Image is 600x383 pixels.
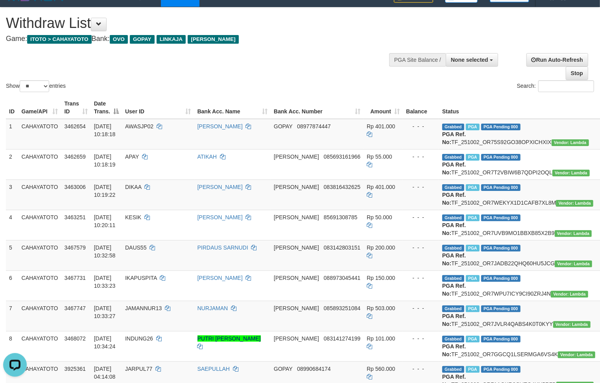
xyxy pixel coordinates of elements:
[64,214,86,220] span: 3463251
[20,80,49,92] select: Showentries
[18,301,61,331] td: CAHAYATOTO
[442,305,464,312] span: Grabbed
[367,184,395,190] span: Rp 401.000
[367,123,395,130] span: Rp 401.000
[442,131,466,145] b: PGA Ref. No:
[555,230,592,237] span: Vendor URL: https://order7.1velocity.biz
[122,96,194,119] th: User ID: activate to sort column ascending
[6,240,18,270] td: 5
[274,154,319,160] span: [PERSON_NAME]
[64,366,86,372] span: 3925361
[466,184,480,191] span: Marked by byjanggotawd3
[271,96,364,119] th: Bank Acc. Number: activate to sort column ascending
[18,119,61,150] td: CAHAYATOTO
[94,244,116,259] span: [DATE] 10:32:58
[125,366,152,372] span: JARPUL77
[125,123,153,130] span: AWASJP02
[6,96,18,119] th: ID
[406,304,436,312] div: - - -
[125,184,141,190] span: DIKAA
[6,35,392,43] h4: Game: Bank:
[406,274,436,282] div: - - -
[94,305,116,319] span: [DATE] 10:33:27
[367,305,395,311] span: Rp 503.000
[18,149,61,179] td: CAHAYATOTO
[6,80,66,92] label: Show entries
[274,366,292,372] span: GOPAY
[367,275,395,281] span: Rp 150.000
[552,139,589,146] span: Vendor URL: https://order7.1velocity.biz
[466,154,480,161] span: Marked by byjanggotawd3
[3,3,27,27] button: Open LiveChat chat widget
[274,184,319,190] span: [PERSON_NAME]
[538,80,594,92] input: Search:
[324,244,360,251] span: Copy 083142803151 to clipboard
[403,96,439,119] th: Balance
[442,283,466,297] b: PGA Ref. No:
[406,244,436,252] div: - - -
[324,305,360,311] span: Copy 085893251084 to clipboard
[274,123,292,130] span: GOPAY
[198,275,243,281] a: [PERSON_NAME]
[442,343,466,357] b: PGA Ref. No:
[364,96,403,119] th: Amount: activate to sort column ascending
[367,335,395,342] span: Rp 101.000
[274,244,319,251] span: [PERSON_NAME]
[297,366,331,372] span: Copy 08990684174 to clipboard
[451,57,488,63] span: None selected
[406,335,436,342] div: - - -
[125,335,153,342] span: INDUNG26
[442,313,466,327] b: PGA Ref. No:
[442,252,466,266] b: PGA Ref. No:
[194,96,271,119] th: Bank Acc. Name: activate to sort column ascending
[481,275,521,282] span: PGA Pending
[94,335,116,350] span: [DATE] 10:34:24
[406,153,436,161] div: - - -
[442,336,464,342] span: Grabbed
[526,53,588,67] a: Run Auto-Refresh
[552,170,590,176] span: Vendor URL: https://order7.1velocity.biz
[198,335,261,342] a: PUTRI [PERSON_NAME]
[18,210,61,240] td: CAHAYATOTO
[198,123,243,130] a: [PERSON_NAME]
[157,35,186,44] span: LINKAJA
[125,214,141,220] span: KESIK
[61,96,90,119] th: Trans ID: activate to sort column ascending
[442,124,464,130] span: Grabbed
[64,335,86,342] span: 3468072
[274,275,319,281] span: [PERSON_NAME]
[442,222,466,236] b: PGA Ref. No:
[94,154,116,168] span: [DATE] 10:18:19
[324,214,358,220] span: Copy 85691308785 to clipboard
[125,305,162,311] span: JAMANNUR13
[64,305,86,311] span: 3467747
[6,179,18,210] td: 3
[406,365,436,373] div: - - -
[6,331,18,361] td: 8
[198,244,248,251] a: PIRDAUS SARNUDI
[18,179,61,210] td: CAHAYATOTO
[367,214,392,220] span: Rp 50.000
[466,336,480,342] span: Marked by byjanggotawd2
[198,184,243,190] a: [PERSON_NAME]
[442,192,466,206] b: PGA Ref. No:
[367,366,395,372] span: Rp 560.000
[324,184,360,190] span: Copy 083816432625 to clipboard
[64,244,86,251] span: 3467579
[553,321,591,328] span: Vendor URL: https://order7.1velocity.biz
[64,154,86,160] span: 3462659
[367,244,395,251] span: Rp 200.000
[274,214,319,220] span: [PERSON_NAME]
[466,124,480,130] span: Marked by byjanggotawd3
[94,123,116,137] span: [DATE] 10:18:18
[406,213,436,221] div: - - -
[481,245,521,252] span: PGA Pending
[27,35,92,44] span: ITOTO > CAHAYATOTO
[558,352,595,358] span: Vendor URL: https://order7.1velocity.biz
[6,119,18,150] td: 1
[442,154,464,161] span: Grabbed
[6,270,18,301] td: 6
[481,184,521,191] span: PGA Pending
[198,366,230,372] a: SAEPULLAH
[481,215,521,221] span: PGA Pending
